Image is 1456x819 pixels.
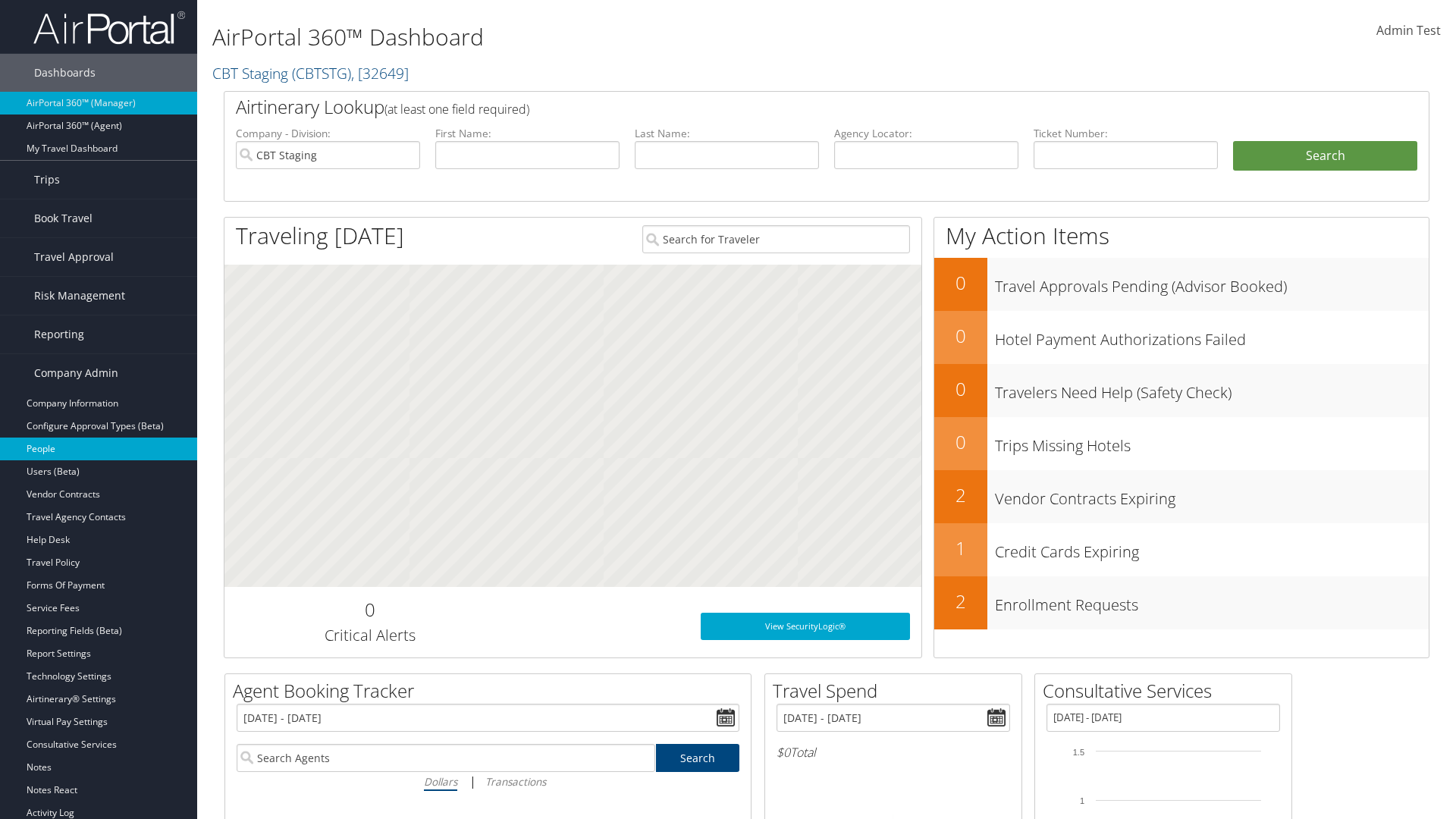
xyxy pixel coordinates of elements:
label: Company - Division: [236,126,420,141]
h3: Credit Cards Expiring [995,534,1429,563]
a: CBT Staging [212,63,409,83]
h2: 2 [934,482,987,508]
h2: 0 [934,376,987,402]
i: Transactions [485,774,546,789]
h3: Travel Approvals Pending (Advisor Booked) [995,268,1429,297]
a: Search [656,744,740,772]
label: Last Name: [635,126,819,141]
i: Dollars [424,774,457,789]
span: Dashboards [34,54,96,92]
h3: Trips Missing Hotels [995,428,1429,457]
span: Company Admin [34,354,118,392]
span: Travel Approval [34,238,114,276]
span: $0 [777,744,790,761]
h3: Critical Alerts [236,625,504,646]
h2: 0 [934,270,987,296]
h2: 0 [934,429,987,455]
a: 2Vendor Contracts Expiring [934,470,1429,523]
h3: Hotel Payment Authorizations Failed [995,322,1429,350]
tspan: 1 [1080,796,1084,805]
h3: Travelers Need Help (Safety Check) [995,375,1429,403]
div: | [237,772,739,791]
h2: Consultative Services [1043,678,1291,704]
h1: Traveling [DATE] [236,220,404,252]
h2: 0 [934,323,987,349]
h2: 2 [934,588,987,614]
span: (at least one field required) [384,101,529,118]
a: 2Enrollment Requests [934,576,1429,629]
h1: AirPortal 360™ Dashboard [212,21,1031,53]
h2: 0 [236,597,504,623]
label: First Name: [435,126,620,141]
a: View SecurityLogic® [701,613,910,640]
h3: Enrollment Requests [995,587,1429,616]
a: Admin Test [1376,8,1441,55]
span: Risk Management [34,277,125,315]
a: 0Trips Missing Hotels [934,417,1429,470]
span: Book Travel [34,199,93,237]
a: 0Travelers Need Help (Safety Check) [934,364,1429,417]
a: 0Hotel Payment Authorizations Failed [934,311,1429,364]
a: 0Travel Approvals Pending (Advisor Booked) [934,258,1429,311]
h2: Travel Spend [773,678,1021,704]
a: 1Credit Cards Expiring [934,523,1429,576]
label: Ticket Number: [1034,126,1218,141]
tspan: 1.5 [1073,748,1084,757]
span: , [ 32649 ] [351,63,409,83]
h3: Vendor Contracts Expiring [995,481,1429,510]
span: Trips [34,161,60,199]
label: Agency Locator: [834,126,1018,141]
span: Reporting [34,315,84,353]
span: ( CBTSTG ) [292,63,351,83]
h2: 1 [934,535,987,561]
h1: My Action Items [934,220,1429,252]
span: Admin Test [1376,22,1441,39]
img: airportal-logo.png [33,10,185,45]
input: Search Agents [237,744,655,772]
h2: Agent Booking Tracker [233,678,751,704]
h6: Total [777,744,1010,761]
button: Search [1233,141,1417,171]
input: Search for Traveler [642,225,910,253]
h2: Airtinerary Lookup [236,94,1317,120]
